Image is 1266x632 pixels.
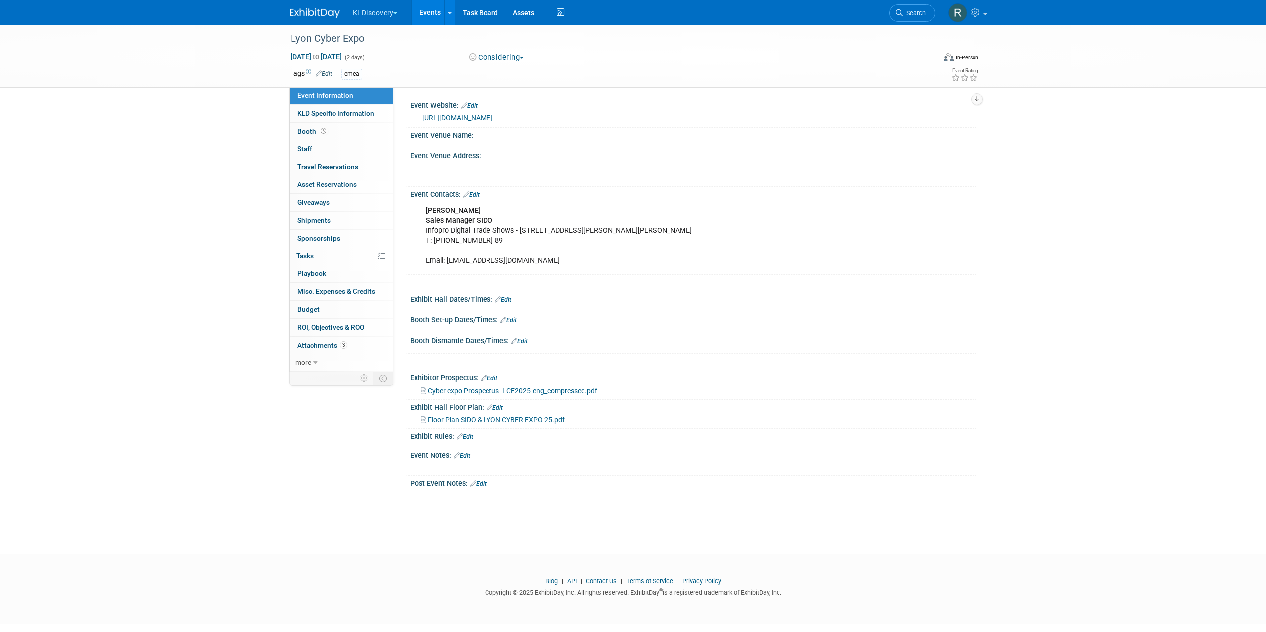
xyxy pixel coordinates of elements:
span: | [578,577,584,585]
div: Exhibit Rules: [410,429,976,442]
a: Floor Plan SIDO & LYON CYBER EXPO 25.pdf [421,416,565,424]
a: Edit [454,452,470,459]
div: In-Person [955,54,978,61]
div: Event Rating [951,68,978,73]
span: Budget [297,305,320,313]
span: Attachments [297,341,347,349]
span: Search [903,9,926,17]
div: Post Event Notes: [410,476,976,489]
div: Infopro Digital Trade Shows - [STREET_ADDRESS][PERSON_NAME][PERSON_NAME] T: [PHONE_NUMBER] 89 Ema... [419,201,867,271]
div: Exhibit Hall Floor Plan: [410,400,976,413]
span: Playbook [297,270,326,277]
a: Edit [487,404,503,411]
span: Event Information [297,91,353,99]
a: Giveaways [290,194,393,211]
a: Booth [290,123,393,140]
td: Tags [290,68,332,80]
a: KLD Specific Information [290,105,393,122]
div: Event Venue Address: [410,148,976,161]
span: KLD Specific Information [297,109,374,117]
span: Floor Plan SIDO & LYON CYBER EXPO 25.pdf [428,416,565,424]
span: [DATE] [DATE] [290,52,342,61]
a: Edit [511,338,528,345]
span: Misc. Expenses & Credits [297,287,375,295]
a: more [290,354,393,371]
a: Shipments [290,212,393,229]
td: Personalize Event Tab Strip [356,372,373,385]
a: Blog [545,577,558,585]
a: Edit [500,317,517,324]
a: Edit [457,433,473,440]
a: Tasks [290,247,393,265]
a: Edit [316,70,332,77]
img: Format-Inperson.png [944,53,954,61]
a: Contact Us [586,577,617,585]
a: Edit [495,296,511,303]
a: Edit [470,480,487,487]
b: Sales Manager SIDO [426,216,492,225]
span: Giveaways [297,198,330,206]
span: Asset Reservations [297,181,357,188]
div: emea [341,69,362,79]
span: | [675,577,681,585]
div: Exhibitor Prospectus: [410,370,976,383]
span: (2 days) [344,54,365,61]
div: Event Website: [410,98,976,111]
td: Toggle Event Tabs [373,372,393,385]
span: ROI, Objectives & ROO [297,323,364,331]
a: Terms of Service [626,577,673,585]
div: Event Contacts: [410,187,976,200]
span: Tasks [296,252,314,260]
a: Asset Reservations [290,176,393,193]
div: Event Notes: [410,448,976,461]
span: to [311,53,321,61]
button: Considering [466,52,528,63]
a: Search [889,4,935,22]
a: Cyber expo Prospectus -LCE2025-eng_compressed.pdf [421,387,597,395]
span: Booth [297,127,328,135]
div: Event Format [876,52,979,67]
div: Exhibit Hall Dates/Times: [410,292,976,305]
a: Sponsorships [290,230,393,247]
a: Attachments3 [290,337,393,354]
span: Travel Reservations [297,163,358,171]
a: Edit [463,191,480,198]
span: Staff [297,145,312,153]
img: Rishabh Bora [948,3,967,22]
span: Shipments [297,216,331,224]
span: Cyber expo Prospectus -LCE2025-eng_compressed.pdf [428,387,597,395]
a: Edit [461,102,478,109]
div: Lyon Cyber Expo [287,30,920,48]
a: Edit [481,375,497,382]
a: Misc. Expenses & Credits [290,283,393,300]
a: Event Information [290,87,393,104]
span: | [559,577,566,585]
a: Staff [290,140,393,158]
b: [PERSON_NAME] [426,206,481,215]
a: API [567,577,577,585]
span: Sponsorships [297,234,340,242]
a: Budget [290,301,393,318]
a: ROI, Objectives & ROO [290,319,393,336]
a: Travel Reservations [290,158,393,176]
div: Booth Dismantle Dates/Times: [410,333,976,346]
sup: ® [659,588,663,593]
img: ExhibitDay [290,8,340,18]
span: 3 [340,341,347,349]
div: Booth Set-up Dates/Times: [410,312,976,325]
span: | [618,577,625,585]
a: Playbook [290,265,393,282]
span: Booth not reserved yet [319,127,328,135]
div: Event Venue Name: [410,128,976,140]
a: [URL][DOMAIN_NAME] [422,114,492,122]
a: Privacy Policy [682,577,721,585]
span: more [295,359,311,366]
